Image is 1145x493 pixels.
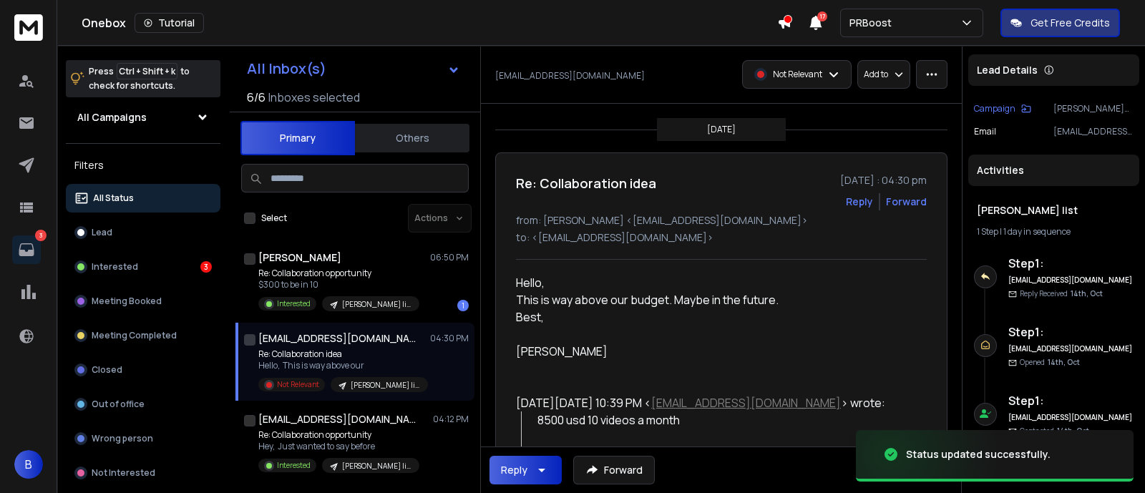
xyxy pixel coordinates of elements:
p: Email [974,126,996,137]
button: Get Free Credits [1000,9,1120,37]
p: [DATE] : 04:30 pm [840,173,927,187]
span: Ctrl + Shift + k [117,63,177,79]
button: Lead [66,218,220,247]
p: to: <[EMAIL_ADDRESS][DOMAIN_NAME]> [516,230,927,245]
h6: [EMAIL_ADDRESS][DOMAIN_NAME] [1008,343,1134,354]
div: Onebox [82,13,777,33]
p: 04:12 PM [433,414,469,425]
h1: Re: Collaboration idea [516,173,656,193]
h6: [EMAIL_ADDRESS][DOMAIN_NAME] [1008,275,1134,285]
span: 14th, Oct [1048,357,1080,367]
div: 8500 usd 10 videos a month [537,411,916,429]
button: Campaign [974,103,1031,114]
button: Tutorial [135,13,204,33]
p: [DATE] [707,124,736,135]
div: Status updated successfully. [906,447,1051,462]
button: Forward [573,456,655,484]
p: Campaign [974,103,1015,114]
p: All Status [93,192,134,204]
button: B [14,450,43,479]
div: Forward [886,195,927,209]
h1: All Inbox(s) [247,62,326,76]
p: [EMAIL_ADDRESS][DOMAIN_NAME] [1053,126,1134,137]
button: Wrong person [66,424,220,453]
button: All Campaigns [66,103,220,132]
h6: Step 1 : [1008,323,1134,341]
button: Closed [66,356,220,384]
p: Interested [92,261,138,273]
p: Re: Collaboration opportunity [258,268,419,279]
button: Reply [489,456,562,484]
p: Meeting Booked [92,296,162,307]
h1: [EMAIL_ADDRESS][DOMAIN_NAME] [258,331,416,346]
div: 3 [200,261,212,273]
div: Reply [501,463,527,477]
span: 1 day in sequence [1003,225,1071,238]
p: [PERSON_NAME] list [342,299,411,310]
button: Primary [240,121,355,155]
p: Not Relevant [277,379,319,390]
div: [DATE][DATE] 10:39 PM < > wrote: [516,394,915,411]
p: Press to check for shortcuts. [89,64,190,93]
button: Meeting Booked [66,287,220,316]
p: [PERSON_NAME] list [351,380,419,391]
p: Hello, This is way above our [258,360,428,371]
div: | [977,226,1131,238]
p: Meeting Completed [92,330,177,341]
p: 3 [35,230,47,241]
p: Closed [92,364,122,376]
p: 04:30 PM [430,333,469,344]
h6: [EMAIL_ADDRESS][DOMAIN_NAME] [1008,412,1134,423]
span: 17 [817,11,827,21]
p: Get Free Credits [1030,16,1110,30]
p: Re: Collaboration idea [258,348,428,360]
button: Interested3 [66,253,220,281]
p: Opened [1020,357,1080,368]
p: Wrong person [92,433,153,444]
p: [PERSON_NAME] list [342,461,411,472]
p: Lead [92,227,112,238]
a: 3 [12,235,41,264]
span: 6 / 6 [247,89,265,106]
button: All Status [66,184,220,213]
div: Hamish [537,446,916,463]
label: Select [261,213,287,224]
p: Lead Details [977,63,1038,77]
button: Meeting Completed [66,321,220,350]
a: [EMAIL_ADDRESS][DOMAIN_NAME] [651,395,841,411]
p: PRBoost [849,16,897,30]
button: Not Interested [66,459,220,487]
button: Out of office [66,390,220,419]
div: Best, [PERSON_NAME] [516,308,915,360]
p: Hey, Just wanted to say before [258,441,419,452]
div: Activities [968,155,1139,186]
h6: Step 1 : [1008,255,1134,272]
p: Add to [864,69,888,80]
div: 1 [457,300,469,311]
div: Hello, This is way above our budget. Maybe in the future. [516,274,915,308]
p: Not Relevant [773,69,822,80]
h1: [PERSON_NAME] list [977,203,1131,218]
h6: Step 1 : [1008,392,1134,409]
p: 06:50 PM [430,252,469,263]
button: All Inbox(s) [235,54,472,83]
h1: [EMAIL_ADDRESS][DOMAIN_NAME] [258,412,416,426]
p: $300 to be in 10 [258,279,419,291]
p: Re: Collaboration opportunity [258,429,419,441]
p: [PERSON_NAME] list [1053,103,1134,114]
p: Interested [277,298,311,309]
h1: [PERSON_NAME] [258,250,341,265]
button: Others [355,122,469,154]
span: 1 Step [977,225,998,238]
p: Not Interested [92,467,155,479]
p: Reply Received [1020,288,1103,299]
p: from: [PERSON_NAME] <[EMAIL_ADDRESS][DOMAIN_NAME]> [516,213,927,228]
span: 14th, Oct [1071,288,1103,298]
h3: Filters [66,155,220,175]
h3: Inboxes selected [268,89,360,106]
p: Out of office [92,399,145,410]
h1: All Campaigns [77,110,147,125]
